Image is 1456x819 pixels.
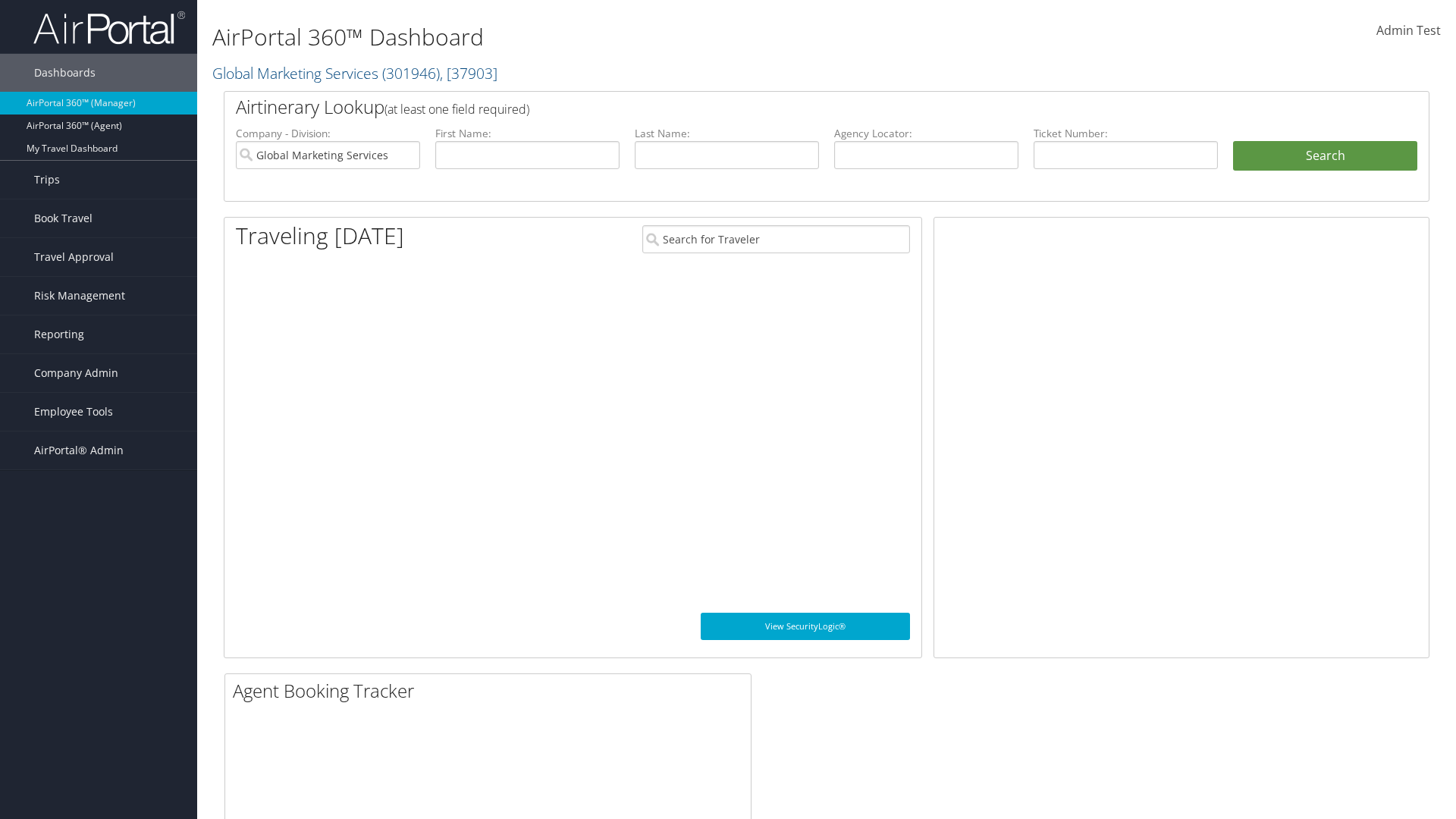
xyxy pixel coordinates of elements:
[34,431,124,469] span: AirPortal® Admin
[701,613,910,640] a: View SecurityLogic®
[440,63,497,83] span: , [ 37903 ]
[34,315,84,353] span: Reporting
[236,220,404,252] h1: Traveling [DATE]
[34,199,93,237] span: Book Travel
[34,277,125,315] span: Risk Management
[34,238,114,276] span: Travel Approval
[233,678,751,704] h2: Agent Booking Tracker
[236,126,420,141] label: Company - Division:
[384,101,529,118] span: (at least one field required)
[34,54,96,92] span: Dashboards
[1376,22,1441,39] span: Admin Test
[635,126,819,141] label: Last Name:
[1034,126,1218,141] label: Ticket Number:
[212,63,497,83] a: Global Marketing Services
[834,126,1018,141] label: Agency Locator:
[1233,141,1417,171] button: Search
[34,393,113,431] span: Employee Tools
[212,21,1031,53] h1: AirPortal 360™ Dashboard
[34,161,60,199] span: Trips
[33,10,185,45] img: airportal-logo.png
[1376,8,1441,55] a: Admin Test
[382,63,440,83] span: ( 301946 )
[435,126,620,141] label: First Name:
[642,225,910,253] input: Search for Traveler
[34,354,118,392] span: Company Admin
[236,94,1317,120] h2: Airtinerary Lookup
